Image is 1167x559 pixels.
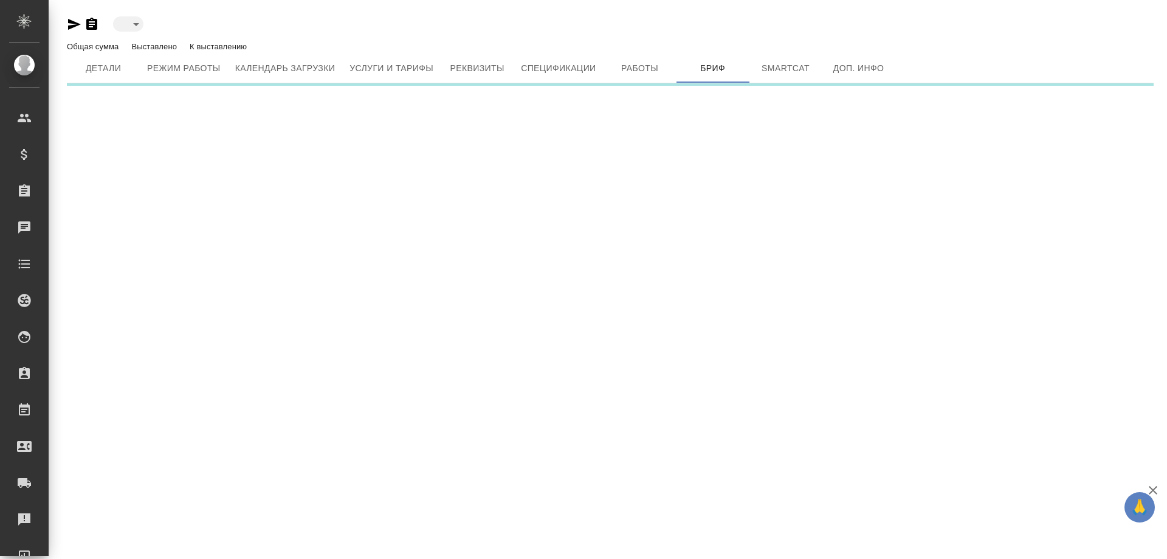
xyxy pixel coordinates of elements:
p: К выставлению [190,42,250,51]
span: Календарь загрузки [235,61,336,76]
span: Бриф [684,61,742,76]
p: Выставлено [131,42,180,51]
p: Общая сумма [67,42,122,51]
span: Реквизиты [448,61,506,76]
button: 🙏 [1124,492,1155,523]
span: Работы [611,61,669,76]
button: Скопировать ссылку для ЯМессенджера [67,17,81,32]
span: Детали [74,61,133,76]
div: ​ [113,16,143,32]
button: Скопировать ссылку [84,17,99,32]
span: 🙏 [1129,495,1150,520]
span: Smartcat [757,61,815,76]
span: Доп. инфо [830,61,888,76]
span: Спецификации [521,61,596,76]
span: Режим работы [147,61,221,76]
span: Услуги и тарифы [349,61,433,76]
